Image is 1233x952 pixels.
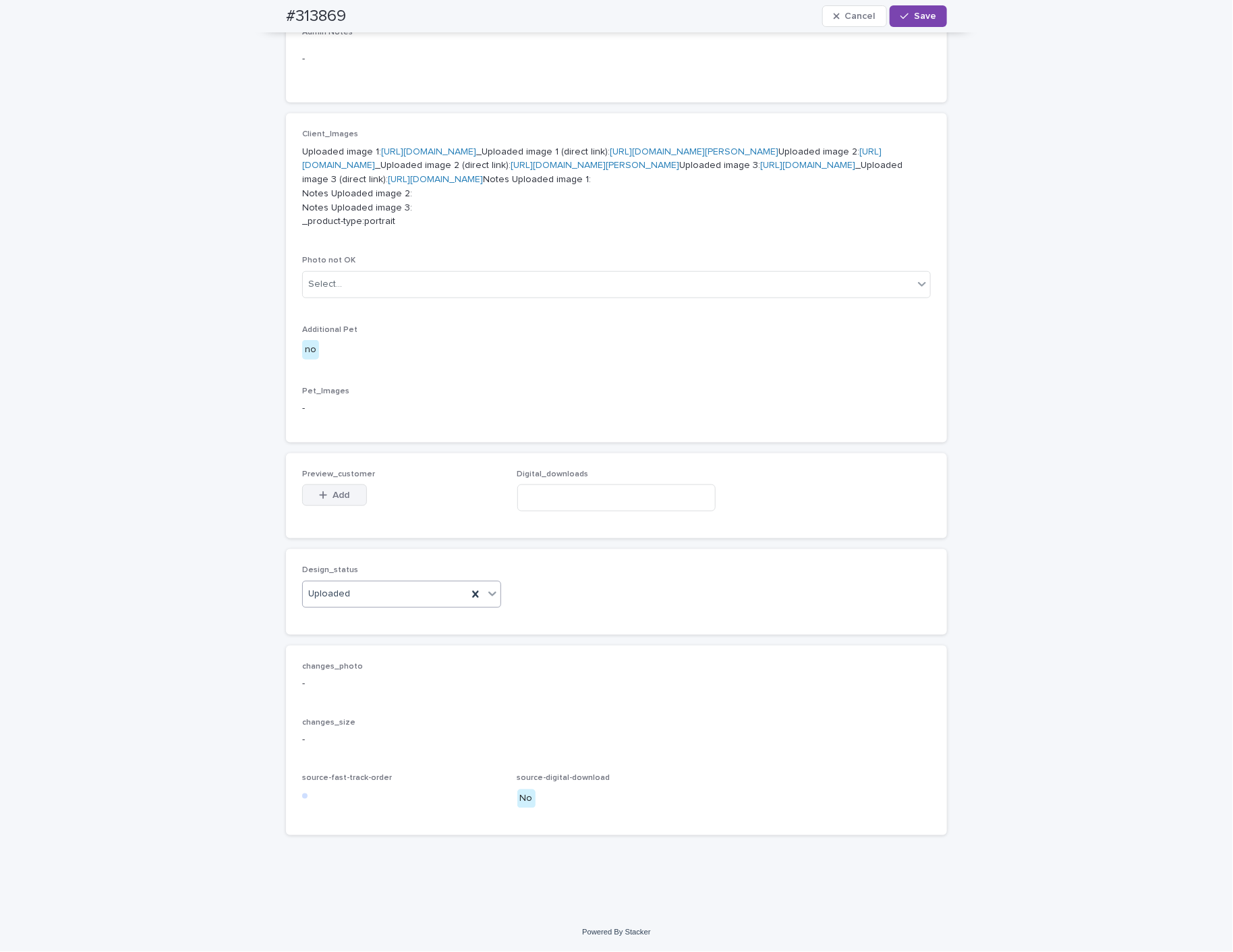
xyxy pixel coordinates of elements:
[308,277,342,291] div: Select...
[302,130,358,138] span: Client_Images
[302,401,931,416] p: -
[517,789,536,809] div: No
[302,145,931,229] p: Uploaded image 1: _Uploaded image 1 (direct link): Uploaded image 2: _Uploaded image 2 (direct li...
[302,719,355,727] span: changes_size
[381,147,476,157] a: [URL][DOMAIN_NAME]
[302,566,358,574] span: Design_status
[302,470,375,478] span: Preview_customer
[517,470,589,478] span: Digital_downloads
[302,677,931,691] p: -
[517,775,610,783] span: source-digital-download
[302,28,353,36] span: Admin Notes
[333,491,350,500] span: Add
[302,484,367,506] button: Add
[845,11,876,21] span: Cancel
[890,5,947,27] button: Save
[302,256,355,264] span: Photo not OK
[308,587,350,601] span: Uploaded
[302,663,363,671] span: changes_photo
[610,147,778,157] a: [URL][DOMAIN_NAME][PERSON_NAME]
[302,775,392,783] span: source-fast-track-order
[388,175,483,184] a: [URL][DOMAIN_NAME]
[511,161,679,170] a: [URL][DOMAIN_NAME][PERSON_NAME]
[582,928,650,936] a: Powered By Stacker
[302,52,931,66] p: -
[822,5,887,27] button: Cancel
[286,7,346,26] h2: #313869
[302,340,319,360] div: no
[302,733,931,747] p: -
[914,11,936,21] span: Save
[760,161,855,170] a: [URL][DOMAIN_NAME]
[302,387,349,395] span: Pet_Images
[302,326,357,334] span: Additional Pet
